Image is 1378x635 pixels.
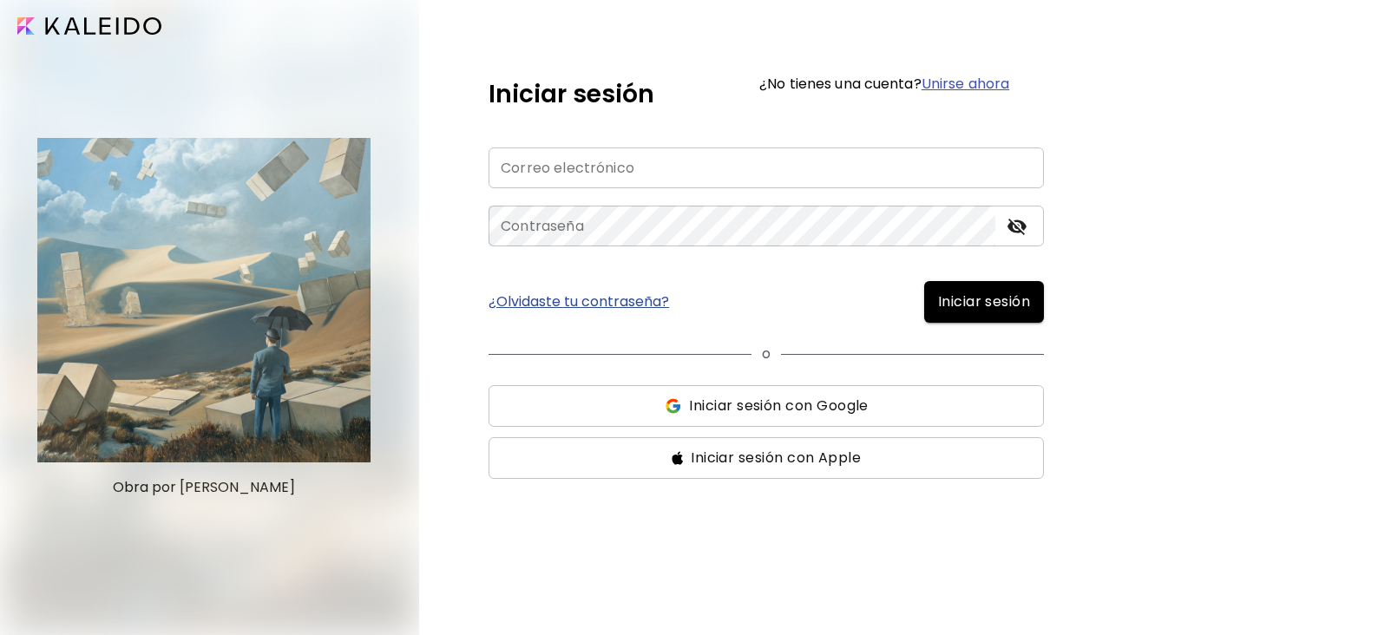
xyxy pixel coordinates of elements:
[691,448,861,468] span: Iniciar sesión con Apple
[489,295,669,309] a: ¿Olvidaste tu contraseña?
[762,344,771,364] p: o
[489,76,654,113] h5: Iniciar sesión
[672,451,684,465] img: ss
[924,281,1044,323] button: Iniciar sesión
[489,385,1044,427] button: ssIniciar sesión con Google
[689,396,868,416] span: Iniciar sesión con Google
[759,77,1009,91] h6: ¿No tienes una cuenta?
[1002,212,1032,241] button: toggle password visibility
[664,397,682,415] img: ss
[922,74,1009,94] a: Unirse ahora
[938,291,1030,312] span: Iniciar sesión
[489,437,1044,479] button: ssIniciar sesión con Apple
